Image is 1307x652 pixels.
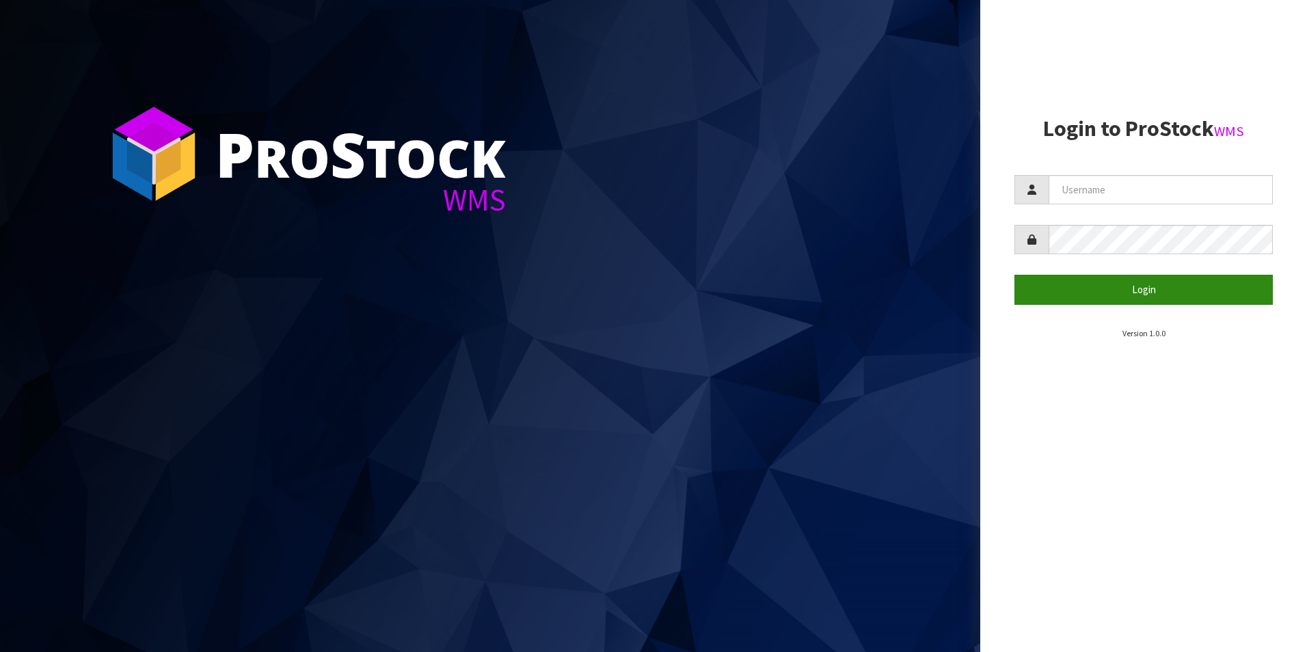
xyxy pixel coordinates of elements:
[215,123,506,185] div: ro tock
[215,185,506,215] div: WMS
[103,103,205,205] img: ProStock Cube
[330,112,366,195] span: S
[1214,122,1244,140] small: WMS
[1014,117,1273,141] h2: Login to ProStock
[1014,275,1273,304] button: Login
[215,112,254,195] span: P
[1122,328,1165,338] small: Version 1.0.0
[1049,175,1273,204] input: Username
